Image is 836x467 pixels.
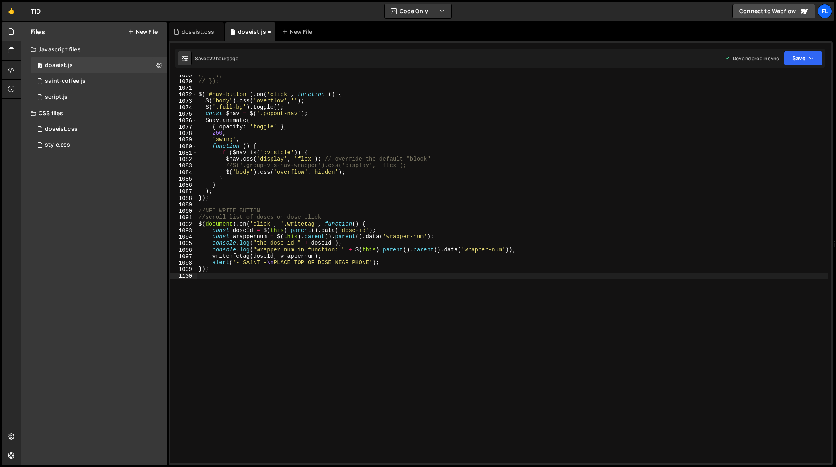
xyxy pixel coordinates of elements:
[37,63,42,69] span: 0
[170,85,197,91] div: 1071
[45,94,68,101] div: script.js
[170,176,197,182] div: 1085
[170,266,197,273] div: 1099
[31,73,167,89] div: 4604/27020.js
[45,78,86,85] div: saint-coffee.js
[21,41,167,57] div: Javascript files
[170,221,197,228] div: 1092
[195,55,238,62] div: Saved
[170,208,197,214] div: 1090
[385,4,451,18] button: Code Only
[170,240,197,247] div: 1095
[170,92,197,98] div: 1072
[170,253,197,260] div: 1097
[170,137,197,143] div: 1079
[238,28,266,36] div: doseist.js
[170,130,197,137] div: 1078
[2,2,21,21] a: 🤙
[170,169,197,176] div: 1084
[170,260,197,266] div: 1098
[170,247,197,253] div: 1096
[45,62,73,69] div: doseist.js
[170,163,197,169] div: 1083
[170,273,197,279] div: 1100
[45,126,78,133] div: doseist.css
[170,104,197,111] div: 1074
[170,150,197,156] div: 1081
[170,72,197,78] div: 1069
[170,202,197,208] div: 1089
[209,55,238,62] div: 22 hours ago
[170,124,197,130] div: 1077
[45,141,70,149] div: style.css
[170,182,197,188] div: 1086
[725,55,779,62] div: Dev and prod in sync
[170,195,197,202] div: 1088
[182,28,214,36] div: doseist.css
[31,57,167,73] div: 4604/37981.js
[170,234,197,240] div: 1094
[31,89,167,105] div: 4604/24567.js
[784,51,822,65] button: Save
[170,78,197,85] div: 1070
[31,137,167,153] div: 4604/25434.css
[170,156,197,163] div: 1082
[170,118,197,124] div: 1076
[170,188,197,195] div: 1087
[170,214,197,221] div: 1091
[170,143,197,150] div: 1080
[31,27,45,36] h2: Files
[31,6,41,16] div: TiD
[170,98,197,104] div: 1073
[170,111,197,117] div: 1075
[818,4,832,18] a: Fl
[282,28,315,36] div: New File
[31,121,167,137] div: 4604/42100.css
[170,228,197,234] div: 1093
[732,4,815,18] a: Connect to Webflow
[21,105,167,121] div: CSS files
[128,29,158,35] button: New File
